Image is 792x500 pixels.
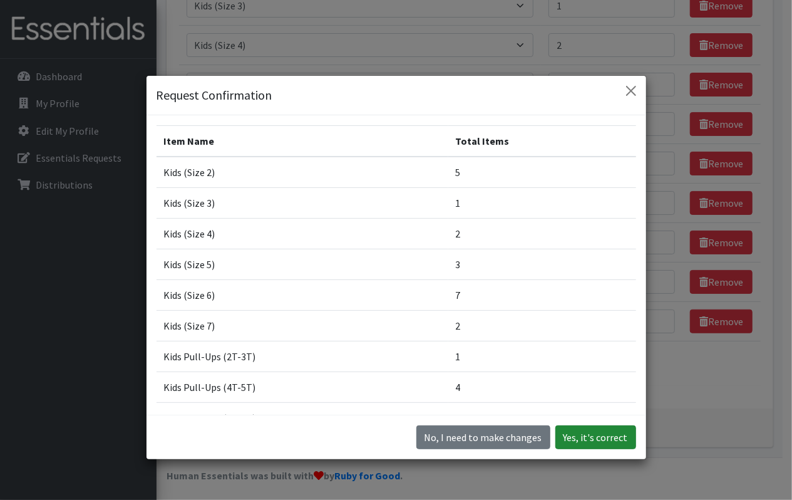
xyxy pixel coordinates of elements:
[448,125,636,157] th: Total Items
[416,425,550,449] button: No I need to make changes
[448,218,636,249] td: 2
[448,279,636,310] td: 7
[555,425,636,449] button: Yes, it's correct
[157,218,448,249] td: Kids (Size 4)
[448,249,636,279] td: 3
[157,310,448,341] td: Kids (Size 7)
[157,341,448,372] td: Kids Pull-Ups (2T-3T)
[448,157,636,188] td: 5
[448,372,636,402] td: 4
[157,157,448,188] td: Kids (Size 2)
[448,310,636,341] td: 2
[448,187,636,218] td: 1
[157,187,448,218] td: Kids (Size 3)
[157,86,272,105] h5: Request Confirmation
[157,125,448,157] th: Item Name
[157,372,448,402] td: Kids Pull-Ups (4T-5T)
[621,81,641,101] button: Close
[448,341,636,372] td: 1
[157,279,448,310] td: Kids (Size 6)
[448,402,636,433] td: 1
[157,249,448,279] td: Kids (Size 5)
[157,402,448,433] td: Kids Pull-Ups (3T-4T)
